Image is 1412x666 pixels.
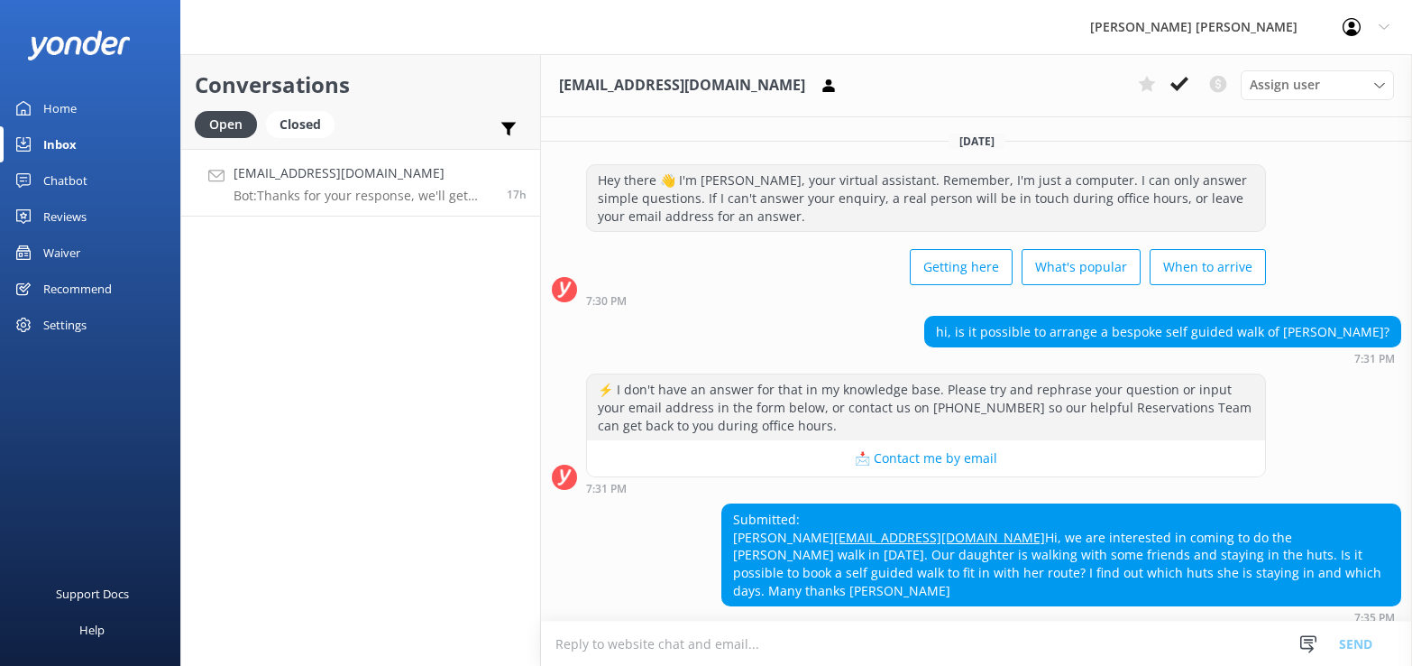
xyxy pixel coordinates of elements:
[834,529,1045,546] a: [EMAIL_ADDRESS][DOMAIN_NAME]
[722,504,1400,606] div: Submitted: [PERSON_NAME] Hi, we are interested in coming to do the [PERSON_NAME] walk in [DATE]. ...
[195,68,527,102] h2: Conversations
[43,271,112,307] div: Recommend
[1022,249,1141,285] button: What's popular
[43,162,87,199] div: Chatbot
[721,611,1401,624] div: Sep 19 2025 07:35pm (UTC +12:00) Pacific/Auckland
[1354,354,1395,365] strong: 7:31 PM
[587,440,1265,476] button: 📩 Contact me by email
[559,74,805,97] h3: [EMAIL_ADDRESS][DOMAIN_NAME]
[195,111,257,138] div: Open
[507,187,527,202] span: Sep 19 2025 07:35pm (UTC +12:00) Pacific/Auckland
[910,249,1013,285] button: Getting here
[79,612,105,648] div: Help
[43,90,77,126] div: Home
[43,235,80,271] div: Waiver
[43,199,87,235] div: Reviews
[266,111,335,138] div: Closed
[181,149,540,217] a: [EMAIL_ADDRESS][DOMAIN_NAME]Bot:Thanks for your response, we'll get back to you as soon as we can...
[1354,613,1395,624] strong: 7:35 PM
[195,114,266,134] a: Open
[27,31,131,60] img: yonder-white-logo.png
[1250,75,1320,95] span: Assign user
[586,294,1266,307] div: Sep 19 2025 07:30pm (UTC +12:00) Pacific/Auckland
[924,352,1401,365] div: Sep 19 2025 07:31pm (UTC +12:00) Pacific/Auckland
[586,296,627,307] strong: 7:30 PM
[43,126,77,162] div: Inbox
[266,114,344,134] a: Closed
[1241,70,1394,99] div: Assign User
[586,482,1266,495] div: Sep 19 2025 07:31pm (UTC +12:00) Pacific/Auckland
[586,484,627,495] strong: 7:31 PM
[587,375,1265,440] div: ⚡ I don't have an answer for that in my knowledge base. Please try and rephrase your question or ...
[587,165,1265,231] div: Hey there 👋 I'm [PERSON_NAME], your virtual assistant. Remember, I'm just a computer. I can only ...
[1150,249,1266,285] button: When to arrive
[43,307,87,343] div: Settings
[234,188,493,204] p: Bot: Thanks for your response, we'll get back to you as soon as we can during opening hours.
[234,163,493,183] h4: [EMAIL_ADDRESS][DOMAIN_NAME]
[56,576,129,612] div: Support Docs
[949,134,1005,149] span: [DATE]
[925,317,1400,347] div: hi, is it possible to arrange a bespoke self guided walk of [PERSON_NAME]?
